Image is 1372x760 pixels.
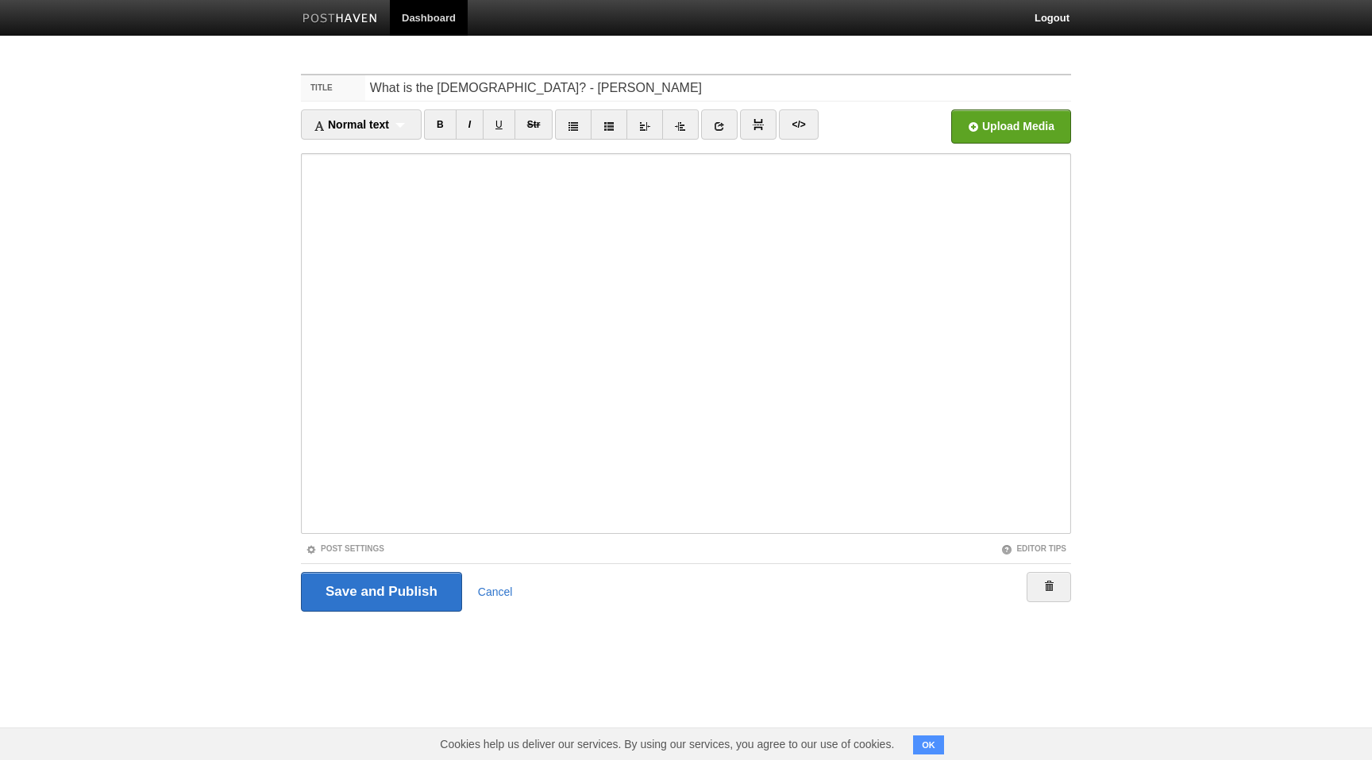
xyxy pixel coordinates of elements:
[456,109,484,140] a: I
[483,109,515,140] a: U
[478,585,513,598] a: Cancel
[314,118,389,131] span: Normal text
[301,572,462,612] input: Save and Publish
[753,119,764,130] img: pagebreak-icon.png
[779,109,818,140] a: </>
[913,735,944,754] button: OK
[306,544,384,553] a: Post Settings
[1001,544,1066,553] a: Editor Tips
[301,75,365,101] label: Title
[424,728,910,760] span: Cookies help us deliver our services. By using our services, you agree to our use of cookies.
[527,119,541,130] del: Str
[514,109,553,140] a: Str
[424,109,457,140] a: B
[303,13,378,25] img: Posthaven-bar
